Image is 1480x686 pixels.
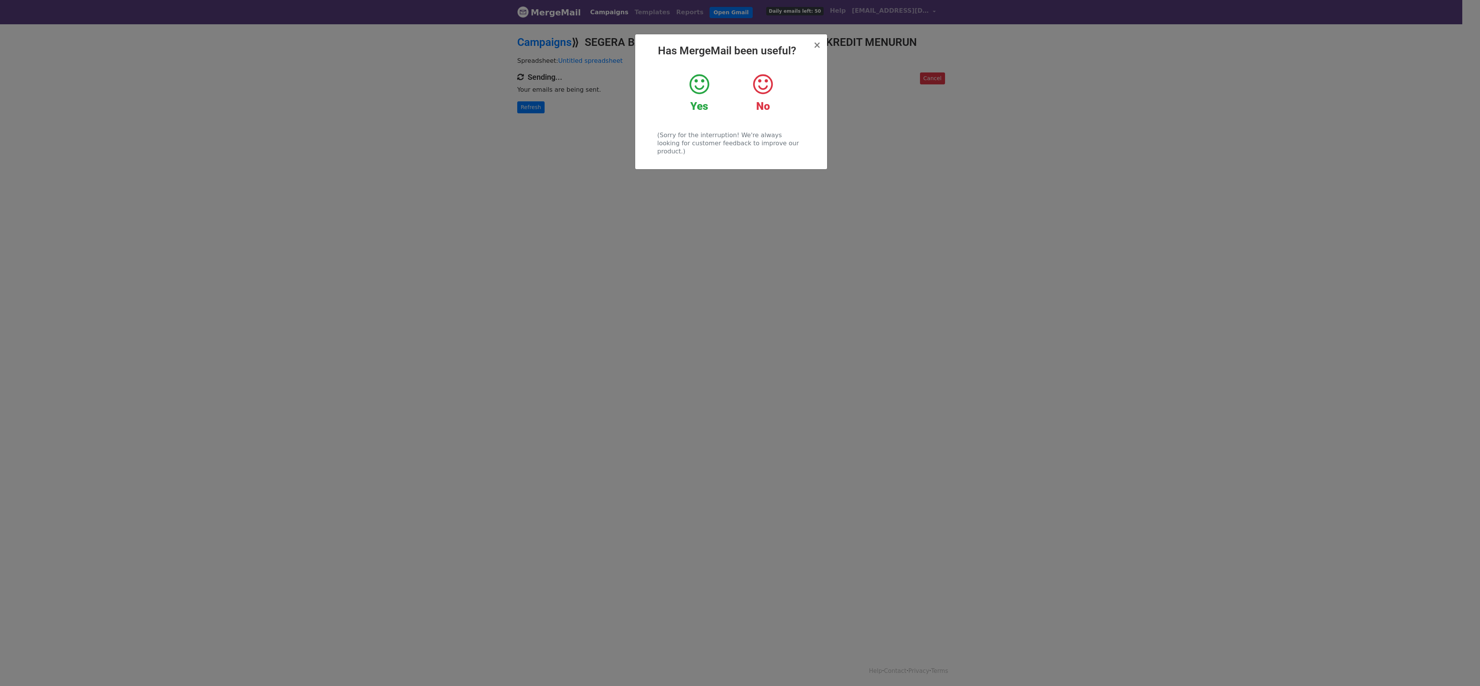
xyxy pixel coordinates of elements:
button: Close [813,40,821,50]
h2: Has MergeMail been useful? [641,44,821,57]
strong: Yes [690,100,708,113]
p: (Sorry for the interruption! We're always looking for customer feedback to improve our product.) [657,131,805,155]
a: No [737,73,789,113]
a: Yes [673,73,725,113]
strong: No [756,100,770,113]
span: × [813,40,821,50]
